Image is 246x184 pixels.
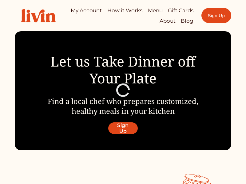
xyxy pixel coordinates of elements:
img: Livin [15,2,62,29]
a: Gift Cards [168,5,193,16]
span: Let us Take Dinner off Your Plate [50,52,199,87]
a: Sign Up [108,122,138,134]
span: Find a local chef who prepares customized, healthy meals in your kitchen [48,96,198,116]
a: Menu [148,5,163,16]
a: How it Works [107,5,142,16]
a: About [160,16,176,26]
a: Blog [181,16,193,26]
a: Sign Up [201,8,231,23]
a: My Account [71,5,102,16]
